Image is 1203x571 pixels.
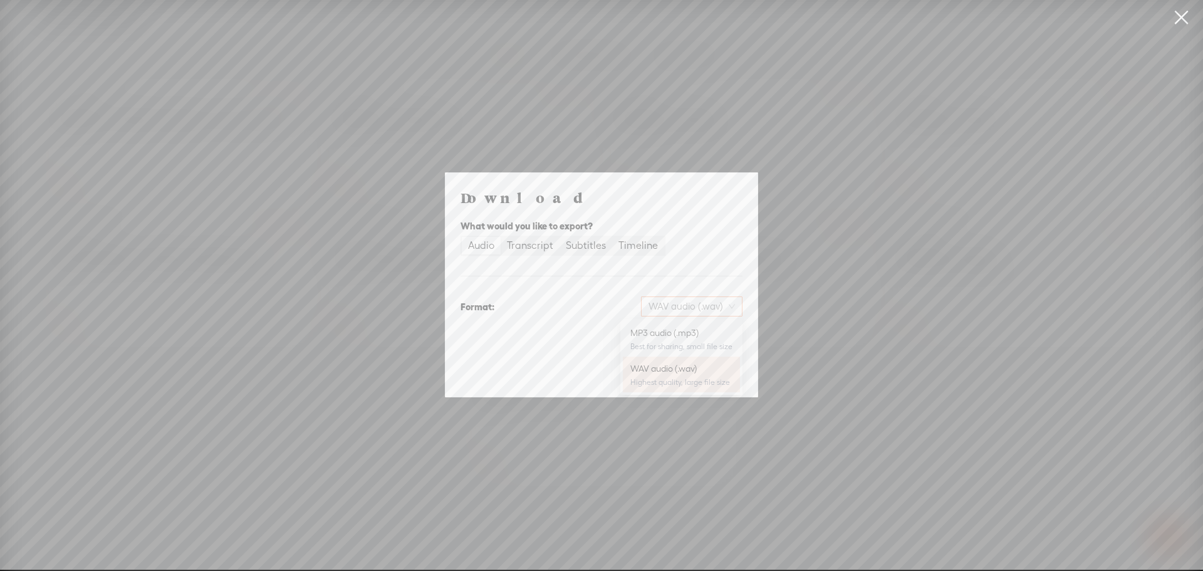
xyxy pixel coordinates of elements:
[630,327,732,339] div: MP3 audio (.mp3)
[630,377,732,387] div: Highest quality, large file size
[630,342,732,352] div: Best for sharing, small file size
[461,300,494,315] div: Format:
[618,237,658,254] div: Timeline
[461,236,665,256] div: segmented control
[648,297,735,316] span: WAV audio (.wav)
[468,237,494,254] div: Audio
[461,188,742,207] h4: Download
[630,362,732,375] div: WAV audio (.wav)
[461,219,742,234] div: What would you like to export?
[507,237,553,254] div: Transcript
[566,237,606,254] div: Subtitles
